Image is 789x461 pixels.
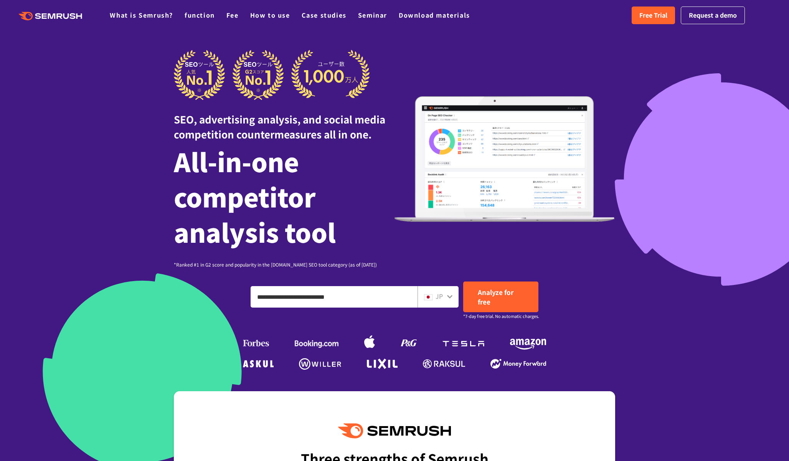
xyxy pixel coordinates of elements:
[226,10,239,20] a: Fee
[689,10,737,20] font: Request a demo
[399,10,470,20] a: Download materials
[681,7,745,24] a: Request a demo
[174,143,299,179] font: All-in-one
[463,313,539,319] font: *7-day free trial. No automatic charges.
[185,10,215,20] a: function
[174,178,336,250] font: competitor analysis tool
[478,287,513,306] font: Analyze for free
[358,10,387,20] a: Seminar
[302,10,347,20] a: Case studies
[250,10,290,20] a: How to use
[639,10,667,20] font: Free Trial
[174,261,377,268] font: *Ranked #1 in G2 score and popularity in the [DOMAIN_NAME] SEO tool category (as of [DATE])
[436,291,443,301] font: JP
[338,423,451,438] img: Semrush
[110,10,173,20] a: What is Semrush?
[463,282,538,312] a: Analyze for free
[632,7,675,24] a: Free Trial
[174,112,385,141] font: SEO, advertising analysis, and social media competition countermeasures all in one.
[251,286,417,307] input: Enter a domain, keyword or URL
